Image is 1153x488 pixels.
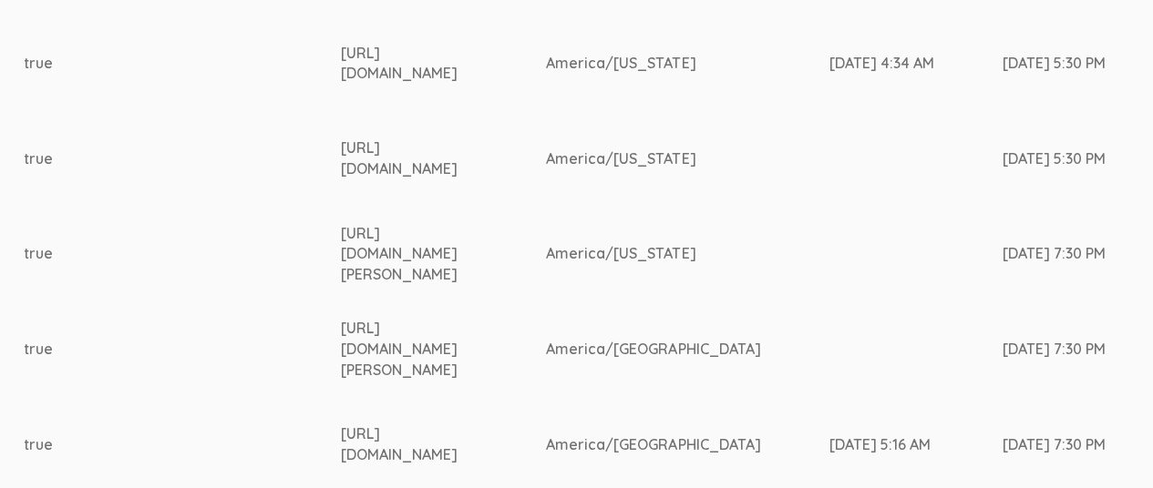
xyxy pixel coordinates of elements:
[1062,401,1153,488] iframe: Chat Widget
[1002,339,1107,360] div: [DATE] 7:30 PM
[25,243,273,264] div: true
[341,223,478,286] div: [URL][DOMAIN_NAME][PERSON_NAME]
[1002,53,1107,74] div: [DATE] 5:30 PM
[25,53,273,74] div: true
[341,318,478,381] div: [URL][DOMAIN_NAME][PERSON_NAME]
[25,339,273,360] div: true
[829,434,933,455] div: [DATE] 5:16 AM
[341,43,478,85] div: [URL][DOMAIN_NAME]
[546,111,829,207] td: America/[US_STATE]
[341,137,478,179] div: [URL][DOMAIN_NAME]
[1002,434,1107,455] div: [DATE] 7:30 PM
[25,148,273,169] div: true
[341,423,478,465] div: [URL][DOMAIN_NAME]
[1002,243,1107,264] div: [DATE] 7:30 PM
[546,301,829,397] td: America/[GEOGRAPHIC_DATA]
[1002,148,1107,169] div: [DATE] 5:30 PM
[829,53,933,74] div: [DATE] 4:34 AM
[546,15,829,111] td: America/[US_STATE]
[25,434,273,455] div: true
[546,207,829,302] td: America/[US_STATE]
